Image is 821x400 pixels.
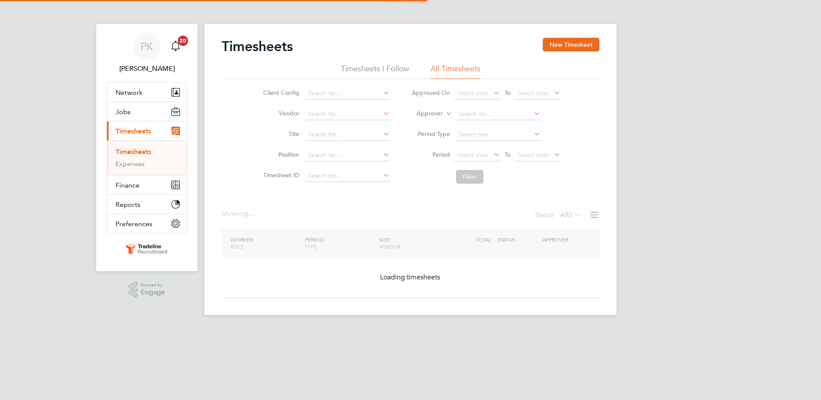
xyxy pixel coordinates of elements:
[411,151,450,158] label: Period
[116,127,151,135] span: Timesheets
[411,130,450,138] label: Period Type
[261,130,299,138] label: Site
[141,289,165,296] span: Engage
[411,89,450,97] label: Approved On
[535,209,582,221] div: Status
[116,220,152,228] span: Preferences
[456,108,541,120] input: Search for...
[116,200,140,209] span: Reports
[106,64,187,74] span: Patrick Knight
[107,121,187,140] button: Timesheets
[129,282,165,298] a: Powered byEngage
[457,89,488,97] span: Select date
[261,171,299,179] label: Timesheet ID
[107,102,187,121] button: Jobs
[248,209,253,218] span: ...
[305,170,390,182] input: Search for...
[305,88,390,100] input: Search for...
[261,109,299,117] label: Vendor
[518,89,549,97] span: Select date
[125,242,169,256] img: tradelinerecruitment-logo-retina.png
[107,83,187,102] button: Network
[107,140,187,175] div: Timesheets
[305,108,390,120] input: Search for...
[116,148,151,156] a: Timesheets
[116,181,140,189] span: Finance
[305,129,390,141] input: Search for...
[518,151,549,159] span: Select date
[568,211,572,219] span: 0
[167,33,184,60] a: 20
[107,214,187,233] button: Preferences
[305,149,390,161] input: Search for...
[456,170,483,184] button: Filter
[404,109,443,118] label: Approver
[141,282,165,289] span: Powered by
[560,211,581,219] label: All
[140,41,153,52] span: PK
[456,129,541,141] input: Select one
[178,36,188,46] span: 20
[106,33,187,74] a: PK[PERSON_NAME]
[96,24,198,271] nav: Main navigation
[116,160,145,168] a: Expenses
[341,64,409,79] li: Timesheets I Follow
[222,209,255,218] div: Showing
[116,108,131,116] span: Jobs
[502,87,513,98] span: To
[222,38,293,55] h2: Timesheets
[107,176,187,194] button: Finance
[261,89,299,97] label: Client Config
[457,151,488,159] span: Select date
[107,195,187,214] button: Reports
[116,88,143,97] span: Network
[502,149,513,160] span: To
[261,151,299,158] label: Position
[106,242,187,256] a: Go to home page
[543,38,599,52] button: New Timesheet
[431,64,480,79] li: All Timesheets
